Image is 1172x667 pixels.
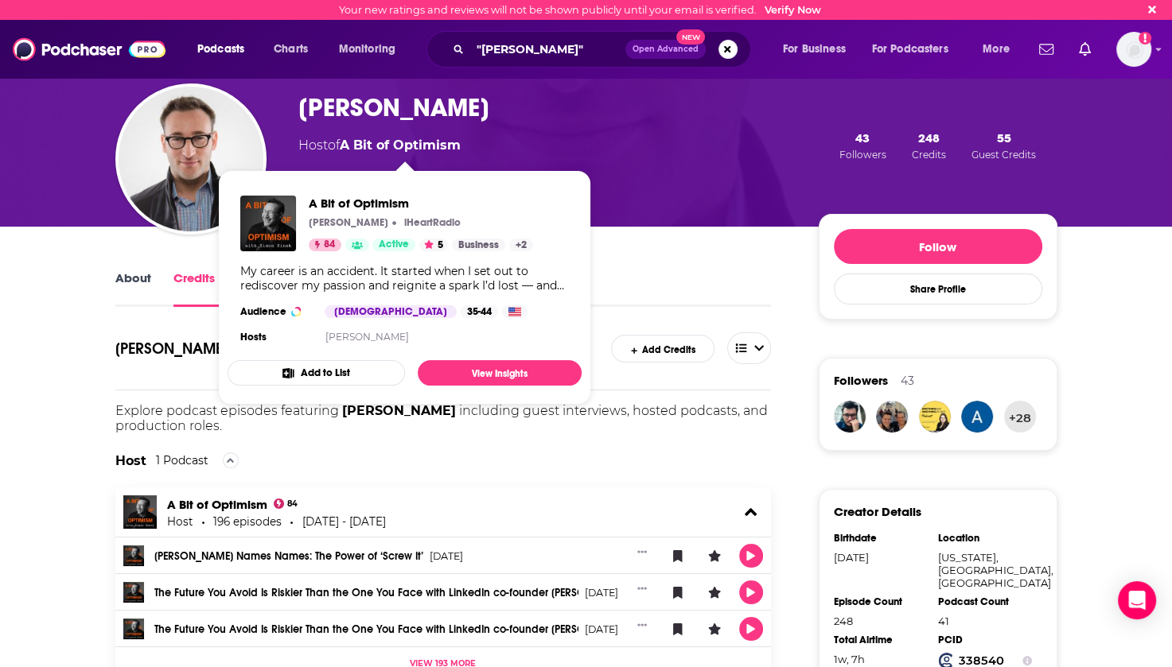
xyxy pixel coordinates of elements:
h3: Audience [240,305,312,318]
span: of [328,138,461,153]
a: 84 [274,498,298,509]
button: 55Guest Credits [967,130,1041,161]
div: [DATE] [834,551,928,564]
p: [PERSON_NAME] [309,216,388,229]
a: A Bit of Optimism [167,497,267,512]
span: [DATE] [585,588,618,599]
button: open menu [186,37,265,62]
a: Charts [263,37,317,62]
div: Birthdate [834,532,928,545]
div: Podcast Count [938,595,1032,608]
span: Open Advanced [633,45,699,53]
button: Bookmark Episode [666,580,690,604]
span: [DATE] [585,624,618,635]
button: 248Credits [907,130,951,161]
h1: Simon Sinek's Podcast Credits & Interviews [115,332,581,364]
span: Monitoring [339,38,395,60]
button: Show profile menu [1116,32,1151,67]
span: For Podcasters [872,38,948,60]
div: The Host is the on-air master of ceremonies of the podcast and a consistent presence on every epi... [115,433,772,487]
div: My career is an accident. It started when I set out to rediscover my passion and reignite a spark... [240,264,569,293]
h3: [PERSON_NAME] [298,92,489,123]
img: The Future You Avoid Is Riskier Than the One You Face with LinkedIn co-founder Reid Hoffman [123,619,144,639]
button: 5 [419,238,448,251]
span: Followers [839,149,886,161]
span: More [983,38,1010,60]
p: iHeartRadio [404,216,461,229]
button: Leave a Rating [703,580,726,604]
a: Verify Now [765,4,821,16]
button: Play [739,617,763,641]
div: Your new ratings and reviews will not be shown publicly until your email is verified. [339,4,821,16]
button: Open AdvancedNew [625,40,706,59]
div: Episode Count [834,595,928,608]
a: Add Credits [611,335,714,363]
h3: Creator Details [834,504,921,519]
img: Knowingselfknowingothers [919,401,951,432]
a: A Bit of Optimism [340,138,461,153]
img: marvinw16 [876,401,908,432]
button: Leave a Rating [703,617,726,641]
span: 43 [855,130,870,145]
button: Bookmark Episode [666,544,690,568]
h4: Hosts [240,331,267,343]
button: Bookmark Episode [666,617,690,641]
a: A Bit of Optimism [309,196,533,211]
span: Credits [912,149,946,161]
button: Show More Button [631,617,653,633]
img: A Bit of Optimism [240,196,296,251]
img: The Future You Avoid Is Riskier Than the One You Face with LinkedIn co-founder Reid Hoffman [123,582,144,603]
button: open menu [862,37,971,62]
div: Open Intercom Messenger [1118,581,1156,619]
a: Podchaser - Follow, Share and Rate Podcasts [13,34,165,64]
span: New [676,29,705,45]
span: Podcasts [197,38,244,60]
img: chrisdavis [834,401,866,432]
img: Simon Sinek [119,87,263,231]
button: 43Followers [835,130,891,161]
a: Active [372,238,415,251]
button: Show More Button [631,580,653,596]
a: 84 [309,238,341,251]
div: 43 [901,374,914,388]
a: View Insights [418,360,582,386]
span: 84 [324,237,335,253]
div: [DEMOGRAPHIC_DATA] [325,305,457,318]
button: Play [739,580,763,604]
h2: Host [115,453,146,468]
a: About [115,270,151,307]
a: Credits248 [173,270,243,307]
p: Explore podcast episodes featuring including guest interviews, hosted podcasts, and production ro... [115,403,772,433]
button: Share Profile [834,273,1042,304]
button: Follow [834,229,1042,264]
a: +2 [509,238,533,251]
a: iHeartRadioiHeartRadio [400,216,461,229]
button: Play [739,544,763,568]
span: Host [298,138,328,153]
span: Active [379,237,409,253]
img: comfort_free [961,401,993,432]
div: Search podcasts, credits, & more... [442,31,766,68]
img: User Profile [1116,32,1151,67]
span: 84 [287,501,298,507]
span: [DATE] [430,551,463,562]
span: Charts [274,38,308,60]
button: open menu [727,332,772,364]
span: Followers [834,373,888,388]
div: Host 196 episodes [DATE] - [DATE] [167,515,386,528]
a: [PERSON_NAME] Names Names: The Power of ‘Screw It’ [154,551,423,562]
div: Location [938,532,1032,545]
a: The Future You Avoid Is Riskier Than the One You Face with LinkedIn co-founder [PERSON_NAME] [154,624,579,635]
span: Logged in as kimmiveritas [1116,32,1151,67]
button: open menu [328,37,416,62]
input: Search podcasts, credits, & more... [470,37,625,62]
button: +28 [1004,401,1036,432]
